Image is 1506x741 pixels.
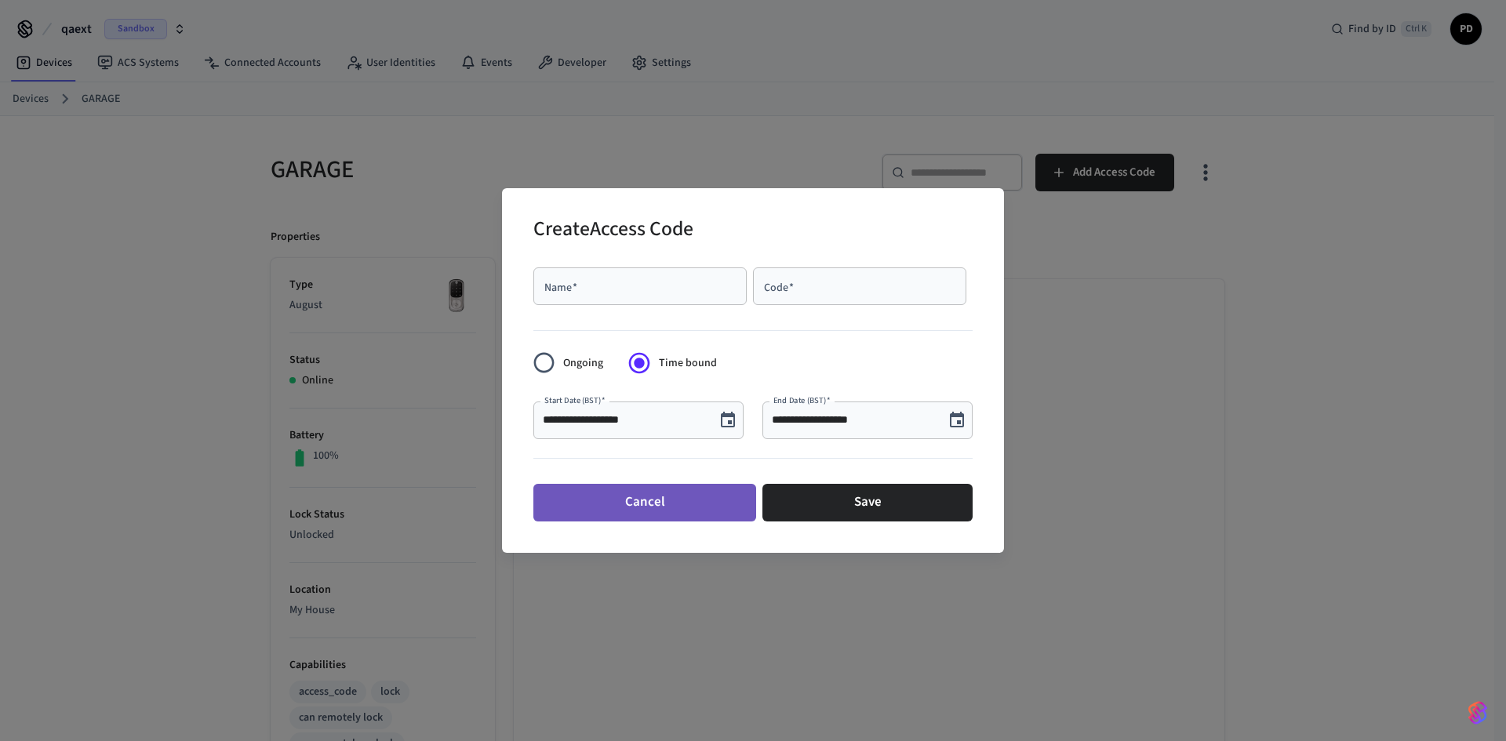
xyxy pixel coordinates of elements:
img: SeamLogoGradient.69752ec5.svg [1468,700,1487,725]
span: Time bound [659,355,717,372]
button: Cancel [533,484,756,521]
button: Choose date, selected date is Oct 7, 2025 [941,405,973,436]
button: Save [762,484,973,521]
h2: Create Access Code [533,207,693,255]
span: Ongoing [563,355,603,372]
label: Start Date (BST) [544,394,605,406]
label: End Date (BST) [773,394,830,406]
button: Choose date, selected date is Oct 7, 2025 [712,405,744,436]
